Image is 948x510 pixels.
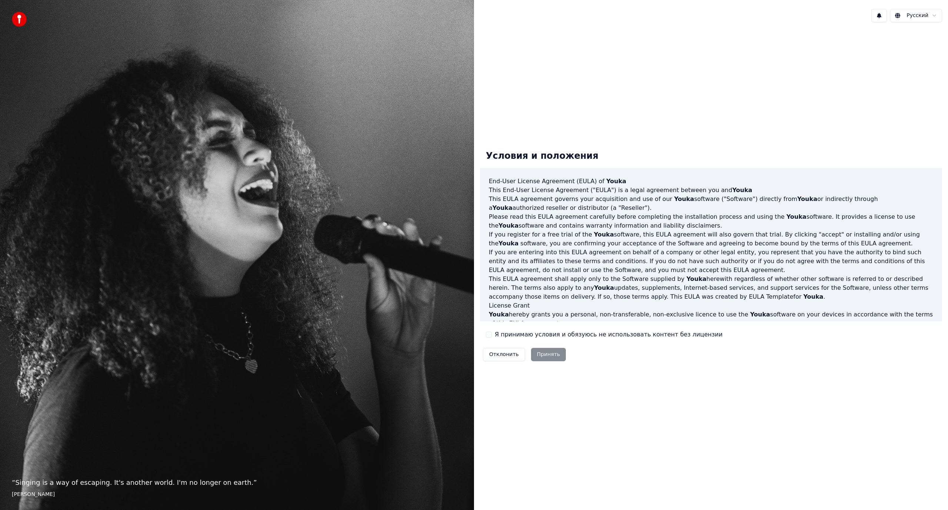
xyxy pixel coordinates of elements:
[489,275,933,301] p: This EULA agreement shall apply only to the Software supplied by herewith regardless of whether o...
[489,195,933,212] p: This EULA agreement governs your acquisition and use of our software ("Software") directly from o...
[489,301,933,310] h3: License Grant
[498,222,518,229] span: Youka
[687,275,707,282] span: Youka
[12,477,462,488] p: “ Singing is a way of escaping. It's another world. I'm no longer on earth. ”
[489,212,933,230] p: Please read this EULA agreement carefully before completing the installation process and using th...
[498,240,518,247] span: Youka
[594,284,614,291] span: Youka
[12,491,462,498] footer: [PERSON_NAME]
[480,144,604,168] div: Условия и положения
[803,293,823,300] span: Youka
[489,248,933,275] p: If you are entering into this EULA agreement on behalf of a company or other legal entity, you re...
[483,348,525,361] button: Отклонить
[606,178,626,185] span: Youka
[787,213,807,220] span: Youka
[12,12,27,27] img: youka
[489,311,509,318] span: Youka
[674,195,694,202] span: Youka
[489,177,933,186] h3: End-User License Agreement (EULA) of
[489,230,933,248] p: If you register for a free trial of the software, this EULA agreement will also govern that trial...
[732,187,752,194] span: Youka
[495,330,722,339] label: Я принимаю условия и обязуюсь не использовать контент без лицензии
[750,311,770,318] span: Youka
[489,310,933,328] p: hereby grants you a personal, non-transferable, non-exclusive licence to use the software on your...
[749,293,793,300] a: EULA Template
[493,204,513,211] span: Youka
[489,186,933,195] p: This End-User License Agreement ("EULA") is a legal agreement between you and
[797,195,817,202] span: Youka
[594,231,614,238] span: Youka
